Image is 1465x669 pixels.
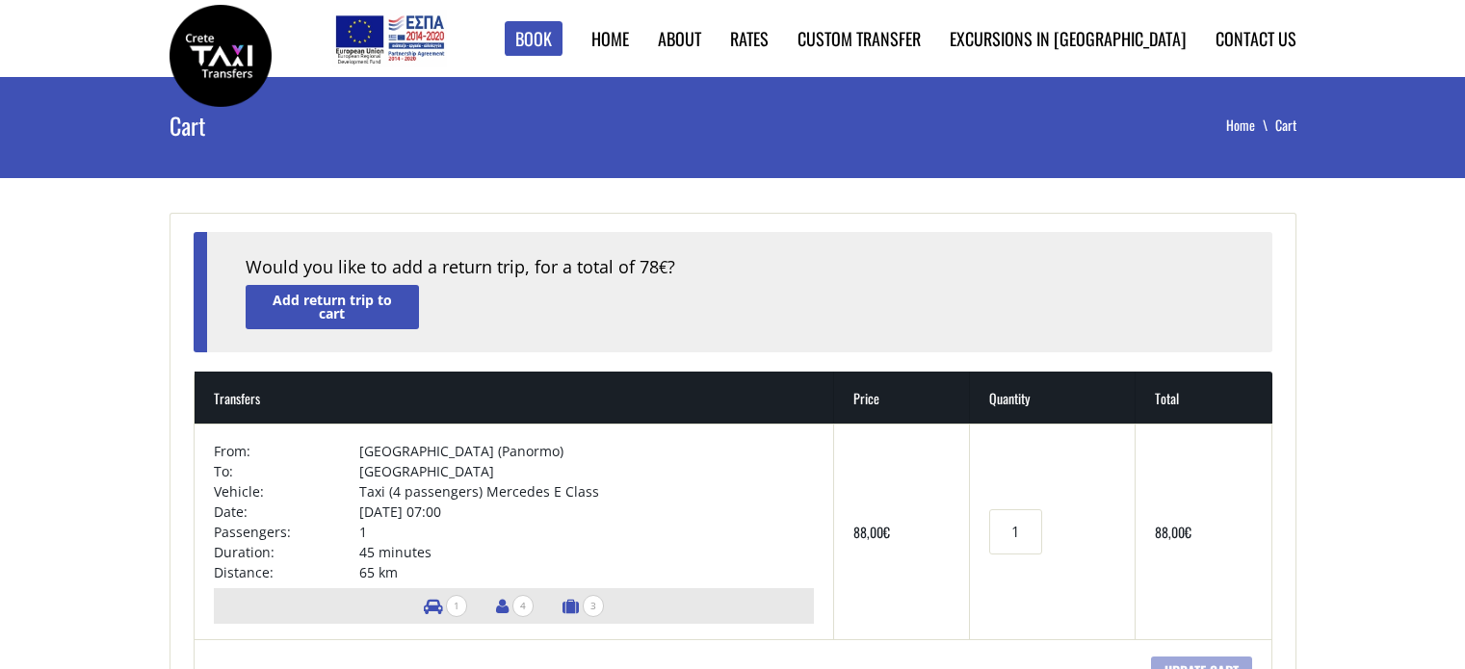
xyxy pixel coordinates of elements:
[853,522,890,542] bdi: 88,00
[659,257,667,278] span: €
[359,461,814,481] td: [GEOGRAPHIC_DATA]
[170,43,272,64] a: Crete Taxi Transfers | Crete Taxi Transfers Cart | Crete Taxi Transfers
[214,562,360,582] td: Distance:
[214,481,360,502] td: Vehicle:
[359,562,814,582] td: 65 km
[1275,116,1296,135] li: Cart
[834,372,971,424] th: Price
[658,26,701,51] a: About
[359,542,814,562] td: 45 minutes
[883,522,890,542] span: €
[1185,522,1191,542] span: €
[583,595,604,617] span: 3
[446,595,467,617] span: 1
[730,26,769,51] a: Rates
[553,588,614,624] li: Number of luggage items
[170,77,549,173] h1: Cart
[1136,372,1272,424] th: Total
[246,255,1234,280] div: Would you like to add a return trip, for a total of 78 ?
[214,522,360,542] td: Passengers:
[214,441,360,461] td: From:
[195,372,834,424] th: Transfers
[214,542,360,562] td: Duration:
[950,26,1187,51] a: Excursions in [GEOGRAPHIC_DATA]
[1155,522,1191,542] bdi: 88,00
[170,5,272,107] img: Crete Taxi Transfers | Crete Taxi Transfers Cart | Crete Taxi Transfers
[214,461,360,481] td: To:
[214,502,360,522] td: Date:
[970,372,1135,424] th: Quantity
[798,26,921,51] a: Custom Transfer
[989,509,1041,554] input: Transfers quantity
[359,441,814,461] td: [GEOGRAPHIC_DATA] (Panormo)
[1226,115,1275,135] a: Home
[486,588,543,624] li: Number of passengers
[505,21,562,57] a: Book
[359,522,814,542] td: 1
[332,10,447,67] img: e-bannersEUERDF180X90.jpg
[414,588,477,624] li: Number of vehicles
[359,481,814,502] td: Taxi (4 passengers) Mercedes E Class
[512,595,534,617] span: 4
[246,285,419,328] a: Add return trip to cart
[359,502,814,522] td: [DATE] 07:00
[591,26,629,51] a: Home
[1216,26,1296,51] a: Contact us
